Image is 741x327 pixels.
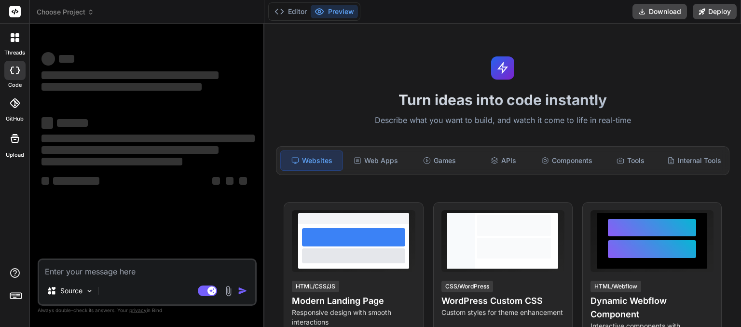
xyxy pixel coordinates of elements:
span: ‌ [226,177,233,185]
div: Tools [600,150,661,171]
span: Choose Project [37,7,94,17]
span: privacy [129,307,147,313]
span: ‌ [57,119,88,127]
label: code [8,81,22,89]
div: CSS/WordPress [441,281,493,292]
div: Internal Tools [663,150,725,171]
div: Components [536,150,598,171]
span: ‌ [41,158,182,165]
p: Custom styles for theme enhancement [441,308,564,317]
div: Web Apps [345,150,407,171]
span: ‌ [41,71,219,79]
h4: WordPress Custom CSS [441,294,564,308]
h4: Dynamic Webflow Component [590,294,714,321]
label: threads [4,49,25,57]
span: ‌ [53,177,99,185]
h1: Turn ideas into code instantly [270,91,735,109]
p: Describe what you want to build, and watch it come to life in real-time [270,114,735,127]
span: ‌ [41,177,49,185]
button: Download [632,4,687,19]
span: ‌ [41,52,55,66]
img: attachment [223,286,234,297]
p: Source [60,286,82,296]
div: Websites [280,150,343,171]
span: ‌ [239,177,247,185]
span: ‌ [41,117,53,129]
img: icon [238,286,247,296]
label: GitHub [6,115,24,123]
span: ‌ [41,135,255,142]
button: Editor [271,5,311,18]
button: Deploy [693,4,737,19]
button: Preview [311,5,358,18]
p: Responsive design with smooth interactions [292,308,415,327]
span: ‌ [41,146,219,154]
img: Pick Models [85,287,94,295]
span: ‌ [212,177,220,185]
div: Games [409,150,470,171]
label: Upload [6,151,24,159]
span: ‌ [59,55,74,63]
div: APIs [472,150,534,171]
h4: Modern Landing Page [292,294,415,308]
span: ‌ [41,83,202,91]
p: Always double-check its answers. Your in Bind [38,306,257,315]
div: HTML/Webflow [590,281,641,292]
div: HTML/CSS/JS [292,281,339,292]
